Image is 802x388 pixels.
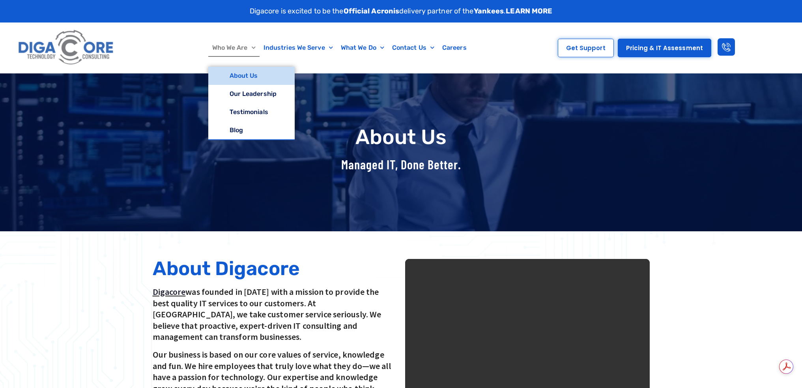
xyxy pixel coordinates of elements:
h2: About Digacore [153,259,397,278]
a: Blog [208,121,295,139]
a: About Us [208,67,295,85]
span: Get Support [566,45,606,51]
a: Industries We Serve [260,39,337,57]
nav: Menu [157,39,522,57]
ul: Who We Are [208,67,295,140]
a: What We Do [337,39,388,57]
strong: Official Acronis [344,7,400,15]
a: Digacore [153,286,186,297]
p: was founded in [DATE] with a mission to provide the best quality IT services to our customers. At... [153,286,397,343]
span: Managed IT, Done Better. [341,157,461,172]
a: Pricing & IT Assessment [618,39,711,57]
img: Digacore logo 1 [16,26,117,69]
a: Who We Are [208,39,260,57]
a: Testimonials [208,103,295,121]
a: Careers [438,39,471,57]
a: Contact Us [388,39,438,57]
strong: Yankees [474,7,504,15]
p: Digacore is excited to be the delivery partner of the . [250,6,553,17]
a: Get Support [558,39,614,57]
h1: About Us [149,126,654,148]
a: LEARN MORE [506,7,552,15]
span: Pricing & IT Assessment [626,45,703,51]
a: Our Leadership [208,85,295,103]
